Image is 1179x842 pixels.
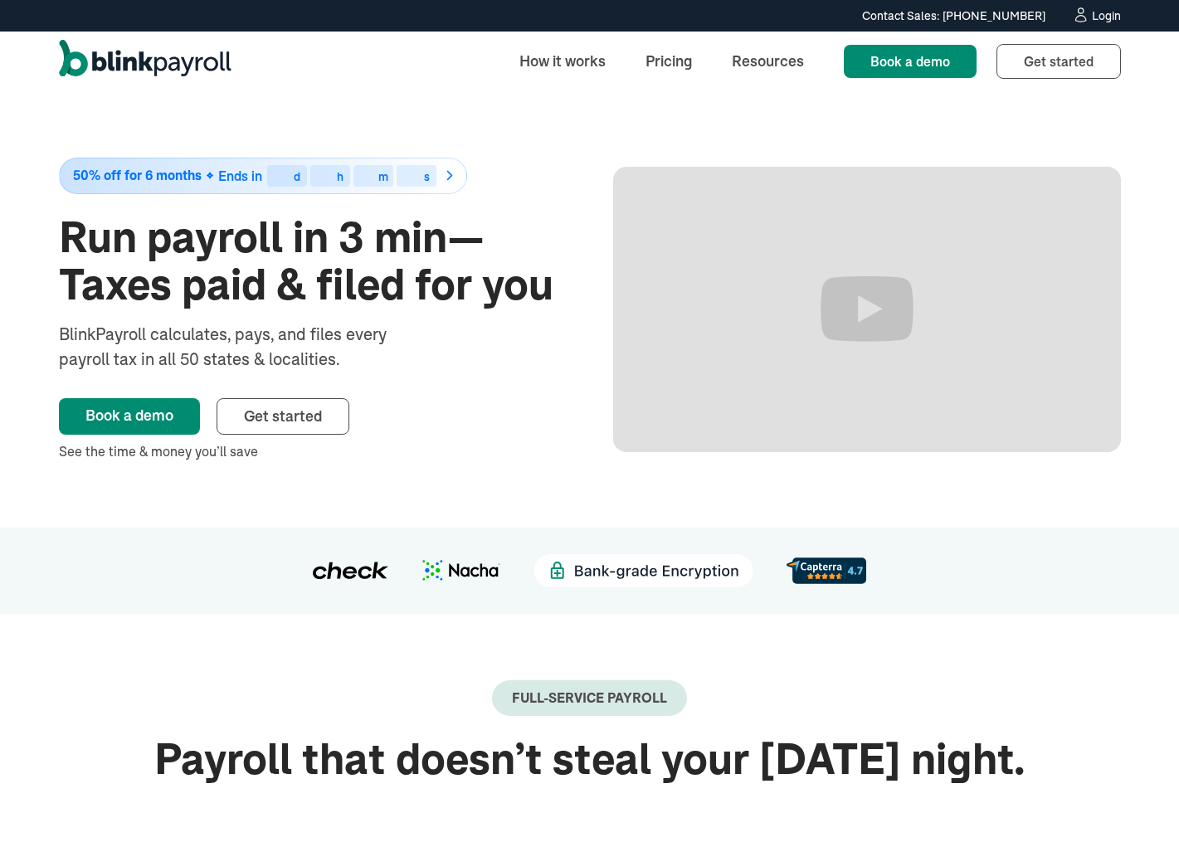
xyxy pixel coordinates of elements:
[59,398,200,435] a: Book a demo
[378,171,388,183] div: m
[217,398,349,435] a: Get started
[844,45,977,78] a: Book a demo
[632,43,705,79] a: Pricing
[512,690,667,706] div: Full-Service payroll
[1072,7,1121,25] a: Login
[59,322,431,372] div: BlinkPayroll calculates, pays, and files every payroll tax in all 50 states & localities.
[218,168,262,184] span: Ends in
[294,171,300,183] div: d
[870,53,950,70] span: Book a demo
[59,441,567,461] div: See the time & money you’ll save
[1092,10,1121,22] div: Login
[337,171,343,183] div: h
[719,43,817,79] a: Resources
[506,43,619,79] a: How it works
[424,171,430,183] div: s
[787,557,866,583] img: d56c0860-961d-46a8-819e-eda1494028f8.svg
[59,158,567,194] a: 50% off for 6 monthsEnds indhms
[996,44,1121,79] a: Get started
[1024,53,1094,70] span: Get started
[59,736,1121,783] h2: Payroll that doesn’t steal your [DATE] night.
[862,7,1045,25] div: Contact Sales: [PHONE_NUMBER]
[244,406,322,426] span: Get started
[59,214,567,309] h1: Run payroll in 3 min—Taxes paid & filed for you
[73,168,202,183] span: 50% off for 6 months
[613,167,1121,452] iframe: Run Payroll in 3 min with BlinkPayroll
